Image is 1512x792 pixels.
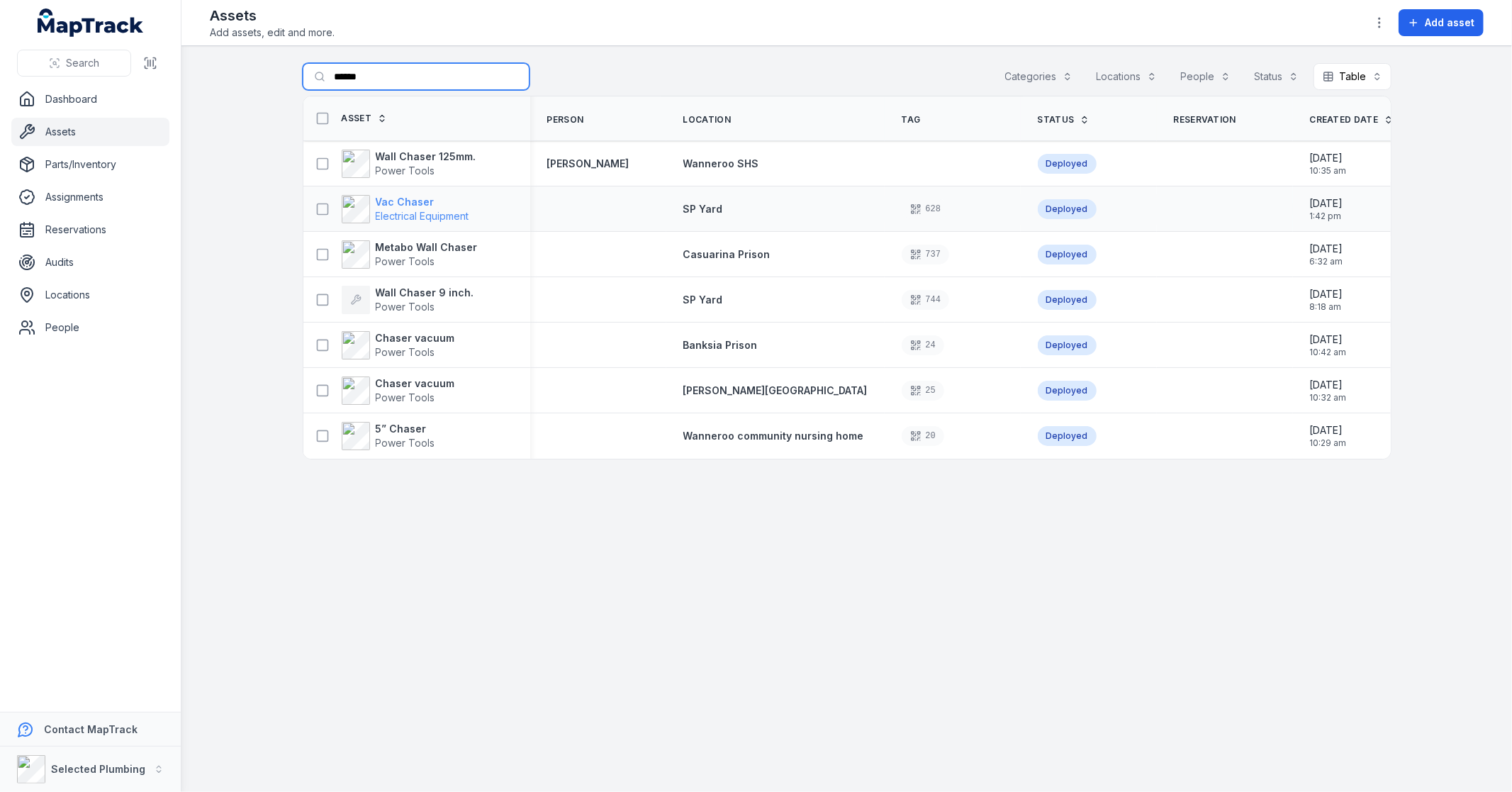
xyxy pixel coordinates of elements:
time: 03/04/2025, 10:32:23 am [1310,378,1347,403]
h2: Assets [210,6,335,26]
span: 1:42 pm [1310,211,1343,222]
button: People [1172,63,1240,90]
a: People [11,313,169,342]
span: [DATE] [1310,333,1347,347]
a: Wanneroo community nursing home [683,429,864,443]
time: 23/07/2025, 8:18:09 am [1310,287,1343,313]
div: Deployed [1038,290,1097,310]
a: Locations [11,281,169,309]
a: [PERSON_NAME][GEOGRAPHIC_DATA] [683,384,868,398]
span: Add assets, edit and more. [210,26,335,40]
a: Parts/Inventory [11,150,169,179]
strong: Vac Chaser [376,195,469,209]
div: Deployed [1038,335,1097,355]
a: Created Date [1310,114,1394,126]
a: [PERSON_NAME] [547,157,629,171]
a: Metabo Wall ChaserPower Tools [342,240,478,269]
button: Categories [996,63,1082,90]
strong: 5” Chaser [376,422,435,436]
span: Asset [342,113,372,124]
div: 20 [902,426,944,446]
a: 5” ChaserPower Tools [342,422,435,450]
span: [DATE] [1310,423,1347,437]
span: [PERSON_NAME][GEOGRAPHIC_DATA] [683,384,868,396]
span: Power Tools [376,255,435,267]
a: MapTrack [38,9,144,37]
strong: Chaser vacuum [376,331,455,345]
span: Reservation [1174,114,1236,126]
div: 24 [902,335,944,355]
button: Add asset [1399,9,1484,36]
span: Wanneroo SHS [683,157,759,169]
span: Location [683,114,731,126]
span: Person [547,114,584,126]
div: 628 [902,199,950,219]
span: Power Tools [376,301,435,313]
time: 21/08/2025, 6:32:23 am [1310,242,1343,267]
span: 6:32 am [1310,256,1343,267]
span: Power Tools [376,164,435,177]
span: Power Tools [376,437,435,449]
a: SP Yard [683,202,723,216]
a: Status [1038,114,1090,126]
time: 26/08/2025, 1:42:05 pm [1310,196,1343,222]
span: 8:18 am [1310,301,1343,313]
time: 02/09/2025, 10:35:01 am [1310,151,1347,177]
div: 25 [902,381,944,401]
a: Chaser vacuumPower Tools [342,377,455,405]
span: Power Tools [376,346,435,358]
a: Banksia Prison [683,338,758,352]
span: 10:42 am [1310,347,1347,358]
span: Power Tools [376,391,435,403]
span: 10:35 am [1310,165,1347,177]
span: Search [66,56,99,70]
strong: Contact MapTrack [44,723,138,735]
span: SP Yard [683,203,723,215]
a: Audits [11,248,169,277]
span: 10:32 am [1310,392,1347,403]
span: SP Yard [683,294,723,306]
a: Chaser vacuumPower Tools [342,331,455,359]
span: [DATE] [1310,378,1347,392]
span: [DATE] [1310,242,1343,256]
span: [DATE] [1310,196,1343,211]
a: Casuarina Prison [683,247,771,262]
a: Wall Chaser 9 inch.Power Tools [342,286,474,314]
div: 744 [902,290,950,310]
a: Wall Chaser 125mm.Power Tools [342,150,476,178]
span: Created Date [1310,114,1379,126]
div: Deployed [1038,199,1097,219]
a: SP Yard [683,293,723,307]
span: Add asset [1425,16,1474,30]
a: Assets [11,118,169,146]
a: Dashboard [11,85,169,113]
time: 03/04/2025, 10:29:33 am [1310,423,1347,449]
button: Table [1314,63,1391,90]
div: Deployed [1038,426,1097,446]
span: Electrical Equipment [376,210,469,222]
span: [DATE] [1310,287,1343,301]
strong: Selected Plumbing [51,763,145,775]
div: Deployed [1038,154,1097,174]
span: Wanneroo community nursing home [683,430,864,442]
a: Vac ChaserElectrical Equipment [342,195,469,223]
strong: Metabo Wall Chaser [376,240,478,255]
a: Asset [342,113,388,124]
button: Search [17,50,131,77]
span: 10:29 am [1310,437,1347,449]
button: Status [1245,63,1308,90]
time: 03/04/2025, 10:42:32 am [1310,333,1347,358]
a: Reservations [11,216,169,244]
span: Casuarina Prison [683,248,771,260]
strong: Wall Chaser 9 inch. [376,286,474,300]
strong: Wall Chaser 125mm. [376,150,476,164]
div: Deployed [1038,245,1097,264]
a: Assignments [11,183,169,211]
span: Status [1038,114,1075,126]
span: [DATE] [1310,151,1347,165]
div: 737 [902,245,950,264]
strong: Chaser vacuum [376,377,455,391]
button: Locations [1087,63,1166,90]
div: Deployed [1038,381,1097,401]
